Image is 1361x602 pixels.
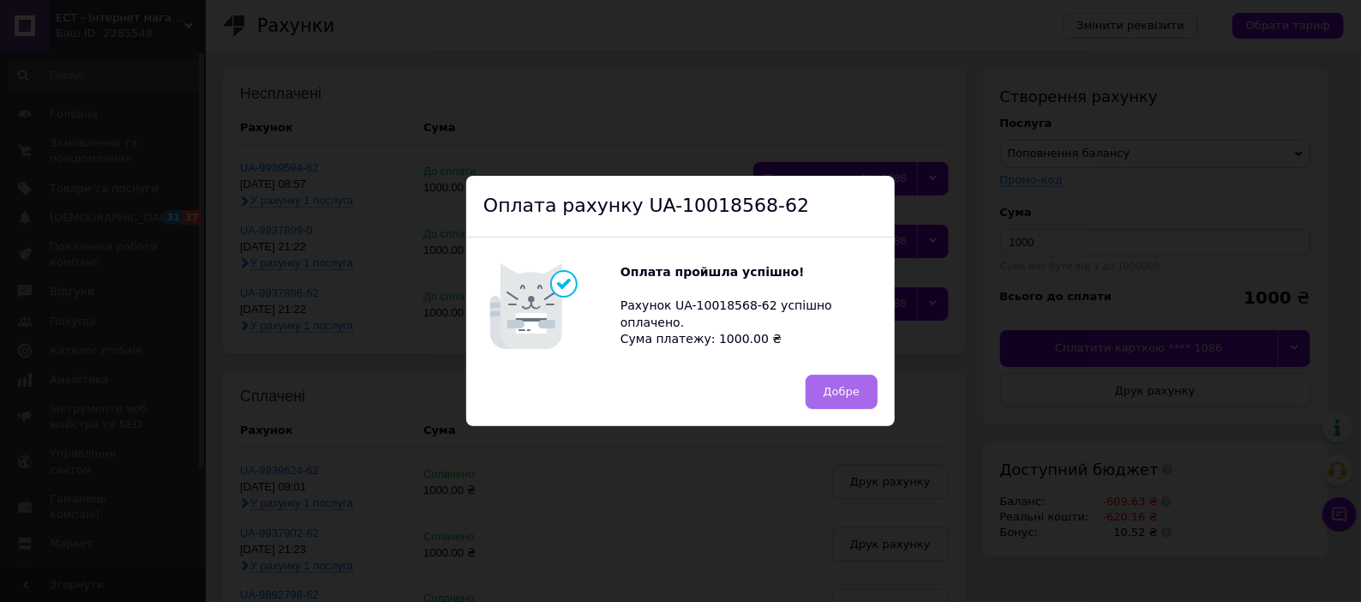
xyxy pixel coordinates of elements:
div: Рахунок UA-10018568-62 успішно оплачено. Сума платежу: 1000.00 ₴ [621,264,878,348]
img: Котик говорить Оплата пройшла успішно! [483,255,621,358]
div: Оплата рахунку UA-10018568-62 [466,176,895,238]
button: Добре [806,375,878,409]
span: Добре [824,385,860,398]
b: Оплата пройшла успішно! [621,265,805,279]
